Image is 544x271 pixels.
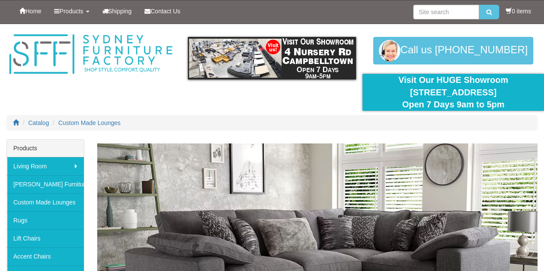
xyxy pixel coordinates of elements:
[7,193,84,211] a: Custom Made Lounges
[188,37,357,79] img: showroom.gif
[7,140,84,157] div: Products
[413,5,479,19] input: Site search
[7,157,84,175] a: Living Room
[7,229,84,247] a: Lift Chairs
[96,0,138,22] a: Shipping
[13,0,48,22] a: Home
[506,7,531,15] li: 0 items
[7,247,84,265] a: Accent Chairs
[28,119,49,126] a: Catalog
[25,8,41,15] span: Home
[7,175,84,193] a: [PERSON_NAME] Furniture
[6,33,175,76] img: Sydney Furniture Factory
[58,119,121,126] a: Custom Made Lounges
[7,211,84,229] a: Rugs
[108,8,132,15] span: Shipping
[151,8,180,15] span: Contact Us
[59,8,83,15] span: Products
[48,0,95,22] a: Products
[369,74,538,111] div: Visit Our HUGE Showroom [STREET_ADDRESS] Open 7 Days 9am to 5pm
[138,0,187,22] a: Contact Us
